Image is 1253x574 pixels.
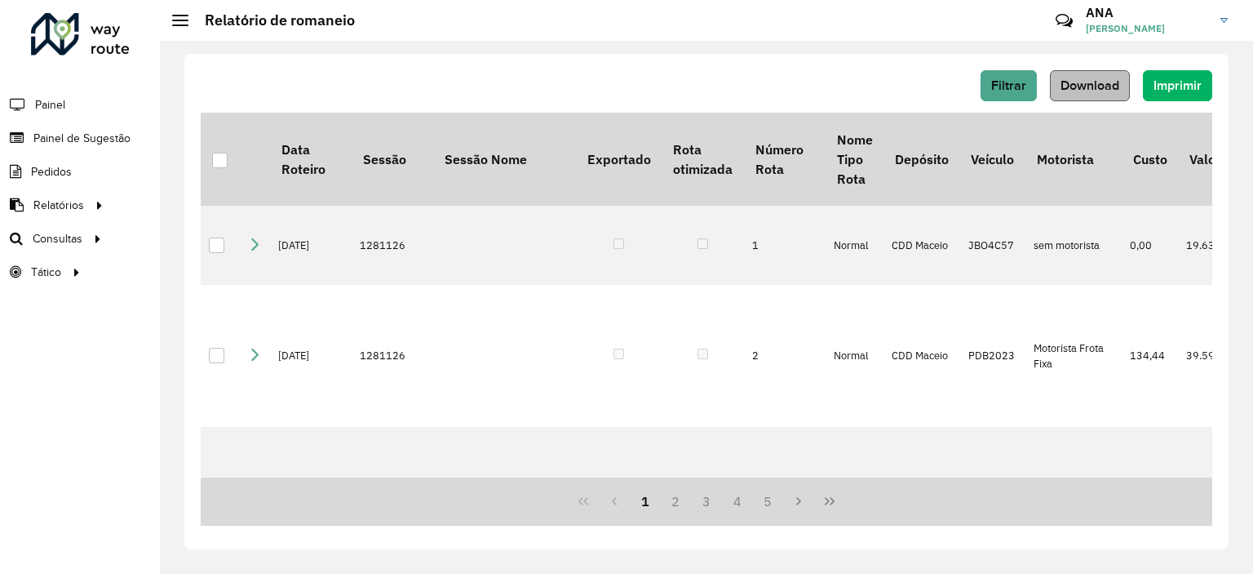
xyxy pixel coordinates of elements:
th: Rota otimizada [662,113,743,206]
th: Motorista [1025,113,1122,206]
button: Last Page [814,486,845,517]
span: Imprimir [1153,78,1202,92]
th: Valor [1178,113,1246,206]
span: Tático [31,264,61,281]
td: Normal [826,285,883,427]
td: [DATE] [270,206,352,285]
td: CDD Maceio [883,285,959,427]
td: 0,00 [1122,206,1178,285]
h3: ANA [1086,5,1208,20]
button: Imprimir [1143,70,1212,101]
span: Painel de Sugestão [33,130,131,147]
button: 1 [630,486,661,517]
th: Data Roteiro [270,113,352,206]
h2: Relatório de romaneio [188,11,355,29]
td: sem motorista [1025,206,1122,285]
td: 1281126 [352,206,433,285]
span: Painel [35,96,65,113]
span: Relatórios [33,197,84,214]
span: Download [1060,78,1119,92]
td: PDB2023 [960,285,1025,427]
td: 1281126 [352,285,433,427]
button: Next Page [783,486,814,517]
span: Filtrar [991,78,1026,92]
td: 134,44 [1122,285,1178,427]
td: Motorista Frota Fixa [1025,285,1122,427]
th: Veículo [960,113,1025,206]
th: Sessão [352,113,433,206]
td: [DATE] [270,285,352,427]
span: Consultas [33,230,82,247]
th: Nome Tipo Rota [826,113,883,206]
td: JBO4C57 [960,206,1025,285]
td: 2 [744,285,826,427]
td: CDD Maceio [883,206,959,285]
a: Contato Rápido [1047,3,1082,38]
th: Sessão Nome [433,113,576,206]
td: 19.638,40 [1178,206,1246,285]
button: 4 [722,486,753,517]
button: Download [1050,70,1130,101]
th: Custo [1122,113,1178,206]
span: Pedidos [31,163,72,180]
button: 5 [753,486,784,517]
th: Exportado [576,113,662,206]
button: 3 [691,486,722,517]
th: Número Rota [744,113,826,206]
td: Normal [826,206,883,285]
button: 2 [660,486,691,517]
td: 39.593,37 [1178,285,1246,427]
span: [PERSON_NAME] [1086,21,1208,36]
th: Depósito [883,113,959,206]
button: Filtrar [981,70,1037,101]
td: 1 [744,206,826,285]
